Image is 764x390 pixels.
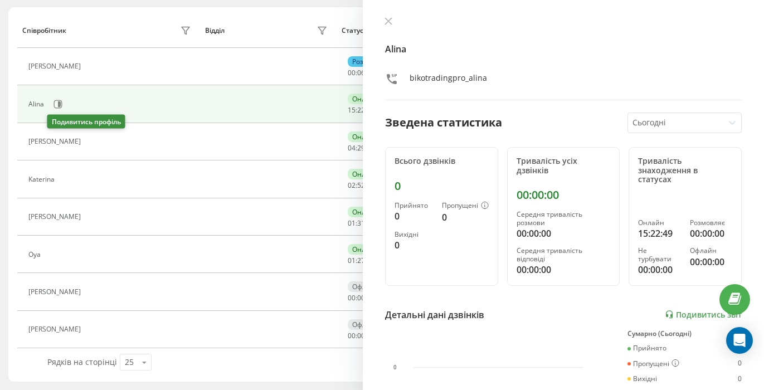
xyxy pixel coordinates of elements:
div: Тривалість усіх дзвінків [517,157,611,175]
div: Онлайн [348,207,383,217]
div: Зведена статистика [385,114,502,131]
span: 27 [357,256,365,265]
div: : : [348,220,374,227]
div: Сумарно (Сьогодні) [627,330,742,338]
div: : : [348,69,374,77]
div: 0 [395,209,433,223]
span: 01 [348,256,356,265]
div: [PERSON_NAME] [28,138,84,145]
div: [PERSON_NAME] [28,62,84,70]
div: Статус [342,27,363,35]
div: Офлайн [348,319,383,330]
div: Середня тривалість відповіді [517,247,611,263]
span: 15 [348,105,356,115]
span: Рядків на сторінці [47,357,117,367]
span: 22 [357,105,365,115]
text: 0 [393,364,397,370]
div: Прийнято [395,202,433,209]
div: Oya [28,251,43,259]
div: 00:00:00 [690,227,732,240]
div: Онлайн [348,131,383,142]
div: Не турбувати [638,247,680,263]
div: Онлайн [348,244,383,255]
span: 00 [357,331,365,340]
div: [PERSON_NAME] [28,213,84,221]
div: : : [348,257,374,265]
div: 0 [738,375,742,383]
span: 29 [357,143,365,153]
div: Всього дзвінків [395,157,489,166]
div: Розмовляє [690,219,732,227]
span: 00 [357,293,365,303]
div: Офлайн [348,281,383,292]
div: [PERSON_NAME] [28,288,84,296]
div: Пропущені [442,202,489,211]
div: 00:00:00 [517,227,611,240]
div: 0 [442,211,489,224]
div: 0 [395,238,433,252]
div: Співробітник [22,27,66,35]
div: : : [348,182,374,189]
span: 00 [348,293,356,303]
div: [PERSON_NAME] [28,325,84,333]
div: Подивитись профіль [47,115,125,129]
div: 0 [738,359,742,368]
div: 00:00:00 [517,188,611,202]
div: 00:00:00 [690,255,732,269]
div: Open Intercom Messenger [726,327,753,354]
div: Прийнято [627,344,666,352]
div: Alina [28,100,47,108]
div: Онлайн [348,94,383,104]
div: bikotradingpro_alina [410,72,487,89]
div: : : [348,294,374,302]
span: 02 [348,181,356,190]
span: 52 [357,181,365,190]
div: Онлайн [348,169,383,179]
div: 00:00:00 [517,263,611,276]
div: Відділ [205,27,225,35]
div: : : [348,332,374,340]
h4: Alina [385,42,742,56]
div: 0 [395,179,489,193]
div: Детальні дані дзвінків [385,308,484,321]
div: Офлайн [690,247,732,255]
div: Пропущені [627,359,679,368]
div: : : [348,144,374,152]
span: 00 [348,68,356,77]
div: : : [348,106,374,114]
div: 25 [125,357,134,368]
div: Вихідні [627,375,657,383]
span: 00 [348,331,356,340]
span: 06 [357,68,365,77]
span: 04 [348,143,356,153]
div: Онлайн [638,219,680,227]
div: Вихідні [395,231,433,238]
span: 01 [348,218,356,228]
div: 00:00:00 [638,263,680,276]
div: Середня тривалість розмови [517,211,611,227]
a: Подивитись звіт [665,310,742,319]
div: Тривалість знаходження в статусах [638,157,732,184]
div: Katerina [28,175,57,183]
div: 15:22:49 [638,227,680,240]
div: Розмовляє [348,56,392,67]
span: 31 [357,218,365,228]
